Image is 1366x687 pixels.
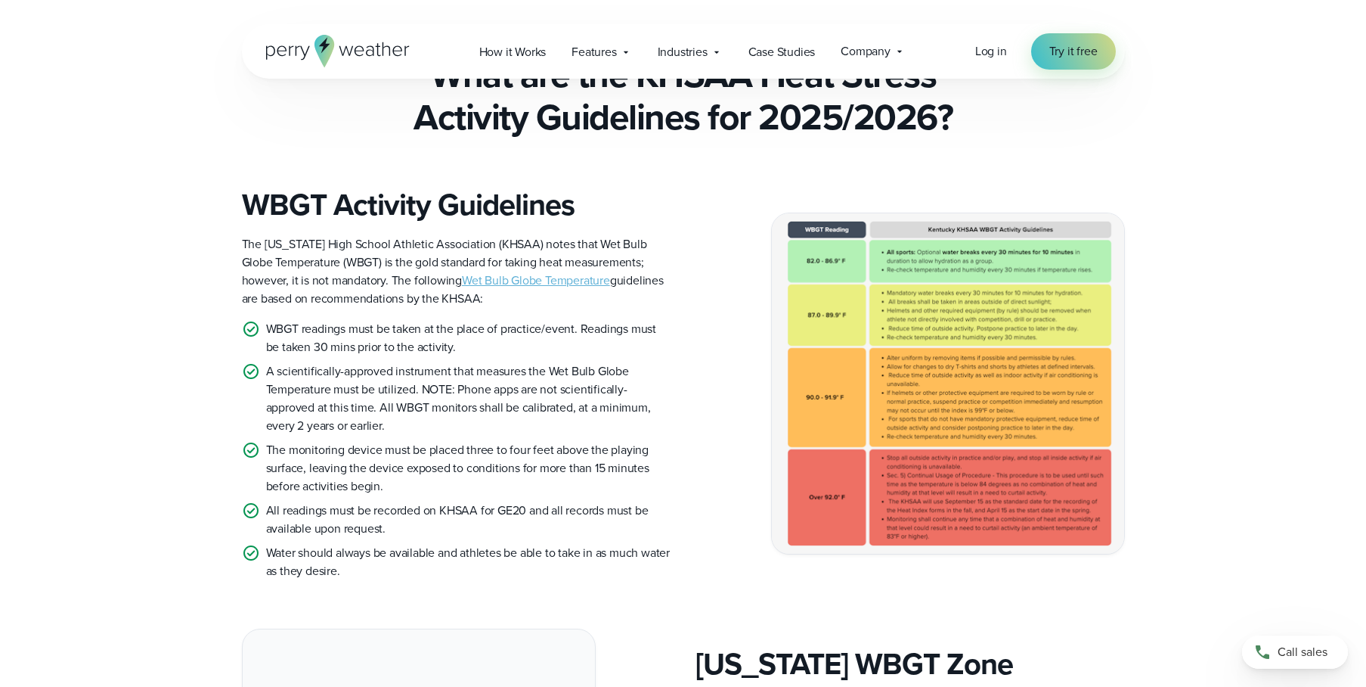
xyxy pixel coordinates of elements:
p: A scientifically-approved instrument that measures the Wet Bulb Globe Temperature must be utilize... [266,362,671,435]
a: Wet Bulb Globe Temperature [462,272,610,289]
span: Features [571,43,616,61]
a: Log in [975,42,1007,61]
span: How it Works [479,43,547,61]
span: Industries [658,43,708,61]
p: Water should always be available and athletes be able to take in as much water as they desire. [266,544,671,580]
span: The [US_STATE] High School Athletic Association (KHSAA) notes that Wet Bulb Globe Temperature (WB... [242,235,664,307]
a: Try it free [1031,33,1116,70]
a: How it Works [466,36,559,67]
h3: WBGT Activity Guidelines [242,187,671,223]
span: Try it free [1049,42,1098,61]
p: WBGT readings must be taken at the place of practice/event. Readings must be taken 30 mins prior ... [266,320,671,356]
h3: [US_STATE] WBGT Zone [695,646,1125,682]
p: All readings must be recorded on KHSAA for GE20 and all records must be available upon request. [266,502,671,538]
a: Call sales [1242,636,1348,669]
span: Company [841,42,891,61]
span: Call sales [1278,643,1327,661]
img: Kentucky WBGT [772,213,1124,554]
span: Case Studies [748,43,816,61]
a: Case Studies [736,36,829,67]
h2: What are the KHSAA Heat Stress Activity Guidelines for 2025/2026? [242,54,1125,138]
p: The monitoring device must be placed three to four feet above the playing surface, leaving the de... [266,441,671,496]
